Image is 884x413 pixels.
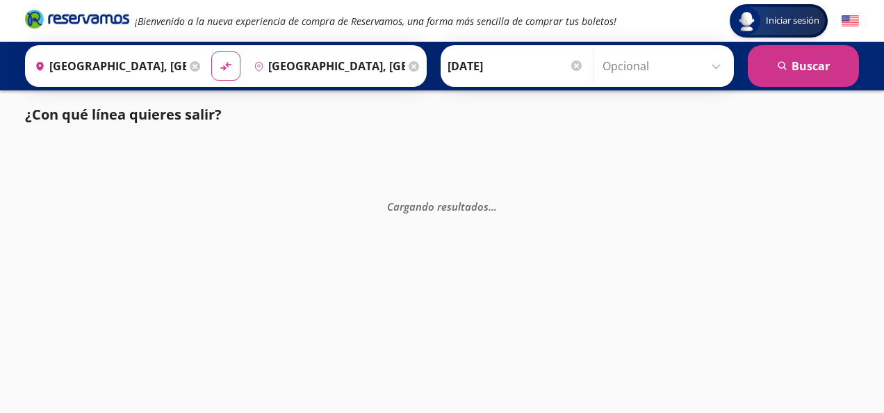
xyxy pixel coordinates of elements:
[25,8,129,29] i: Brand Logo
[603,49,727,83] input: Opcional
[248,49,405,83] input: Buscar Destino
[489,200,491,213] span: .
[760,14,825,28] span: Iniciar sesión
[135,15,616,28] em: ¡Bienvenido a la nueva experiencia de compra de Reservamos, una forma más sencilla de comprar tus...
[494,200,497,213] span: .
[29,49,186,83] input: Buscar Origen
[491,200,494,213] span: .
[25,104,222,125] p: ¿Con qué línea quieres salir?
[748,45,859,87] button: Buscar
[25,8,129,33] a: Brand Logo
[448,49,584,83] input: Elegir Fecha
[842,13,859,30] button: English
[387,200,497,213] em: Cargando resultados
